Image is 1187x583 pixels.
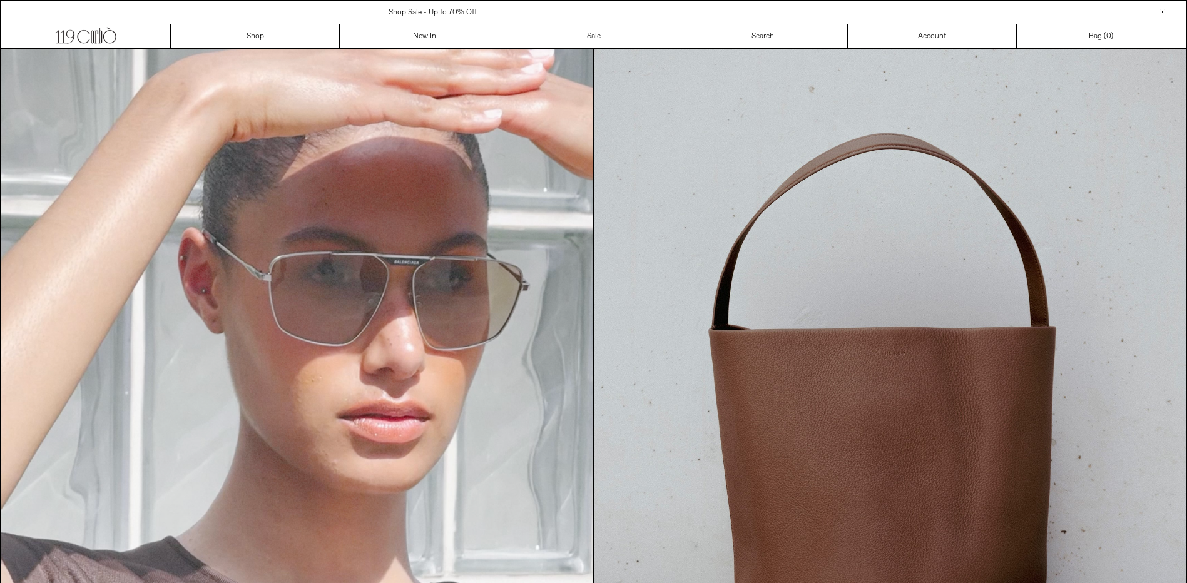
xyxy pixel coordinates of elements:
[509,24,678,48] a: Sale
[340,24,509,48] a: New In
[1017,24,1186,48] a: Bag ()
[1106,31,1111,41] span: 0
[1106,31,1113,42] span: )
[389,8,477,18] a: Shop Sale - Up to 70% Off
[171,24,340,48] a: Shop
[678,24,847,48] a: Search
[848,24,1017,48] a: Account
